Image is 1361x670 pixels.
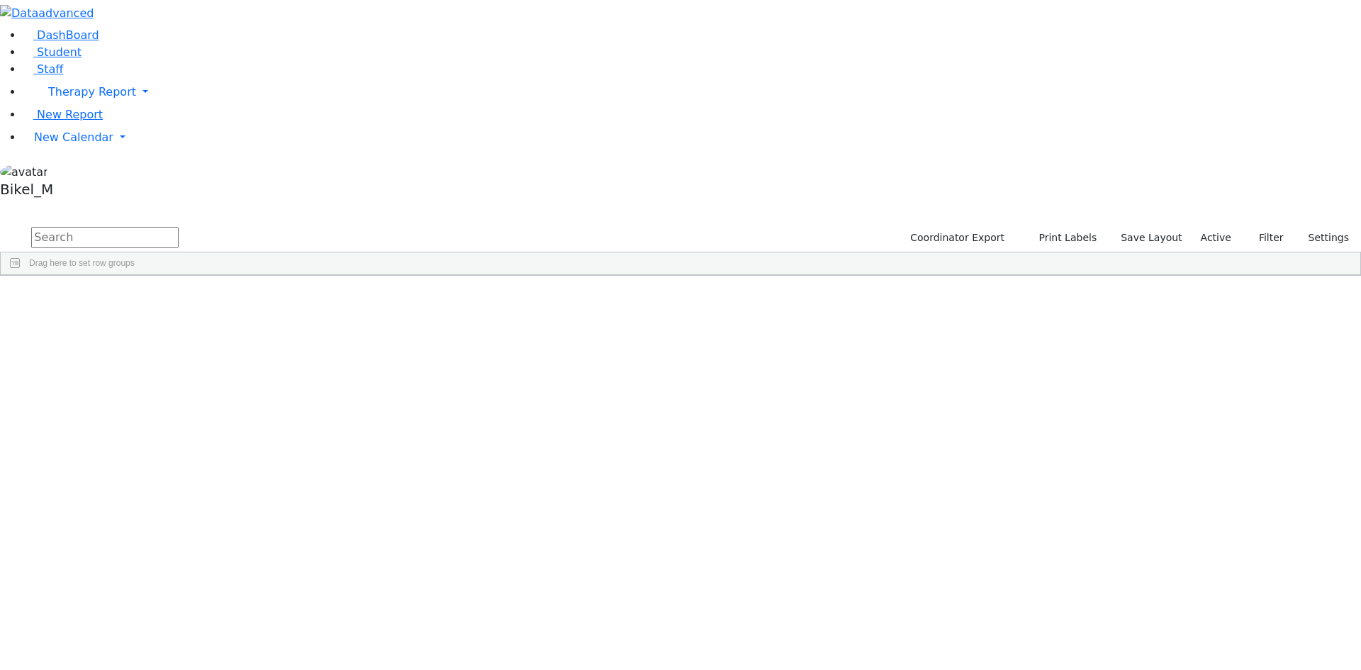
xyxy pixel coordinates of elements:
span: DashBoard [37,28,99,42]
input: Search [31,227,179,248]
a: Staff [23,62,63,76]
span: New Calendar [34,130,113,144]
button: Print Labels [1022,227,1103,249]
button: Coordinator Export [901,227,1011,249]
span: New Report [37,108,103,121]
span: Drag here to set row groups [29,258,135,268]
button: Filter [1240,227,1290,249]
span: Staff [37,62,63,76]
button: Settings [1290,227,1355,249]
span: Therapy Report [48,85,136,99]
a: Student [23,45,82,59]
a: DashBoard [23,28,99,42]
a: Therapy Report [23,78,1361,106]
a: New Calendar [23,123,1361,152]
a: New Report [23,108,103,121]
span: Student [37,45,82,59]
button: Save Layout [1114,227,1188,249]
label: Active [1194,227,1238,249]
